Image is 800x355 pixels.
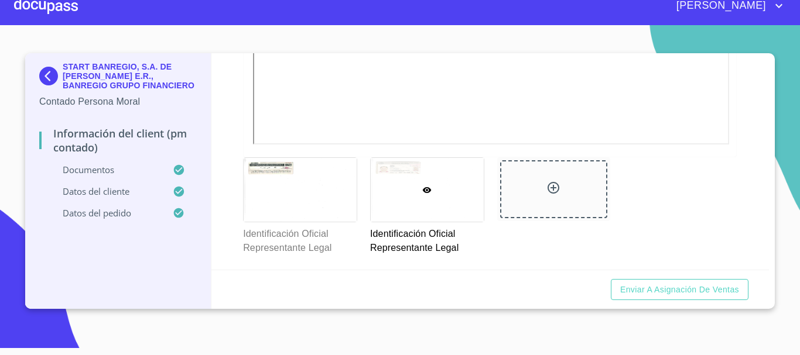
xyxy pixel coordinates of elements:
p: Datos del pedido [39,207,173,219]
p: Documentos [39,164,173,175]
div: START BANREGIO, S.A. DE [PERSON_NAME] E.R., BANREGIO GRUPO FINANCIERO [39,62,197,95]
p: Contado Persona Moral [39,95,197,109]
img: Docupass spot blue [39,67,63,85]
p: Identificación Oficial Representante Legal [243,222,356,255]
p: Identificación Oficial Representante Legal [370,222,483,255]
span: Enviar a Asignación de Ventas [620,282,739,297]
p: START BANREGIO, S.A. DE [PERSON_NAME] E.R., BANREGIO GRUPO FINANCIERO [63,62,197,90]
img: Identificación Oficial Representante Legal [244,158,357,222]
button: Enviar a Asignación de Ventas [611,279,748,301]
p: Información del Client (PM contado) [39,126,197,154]
p: Datos del cliente [39,185,173,197]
